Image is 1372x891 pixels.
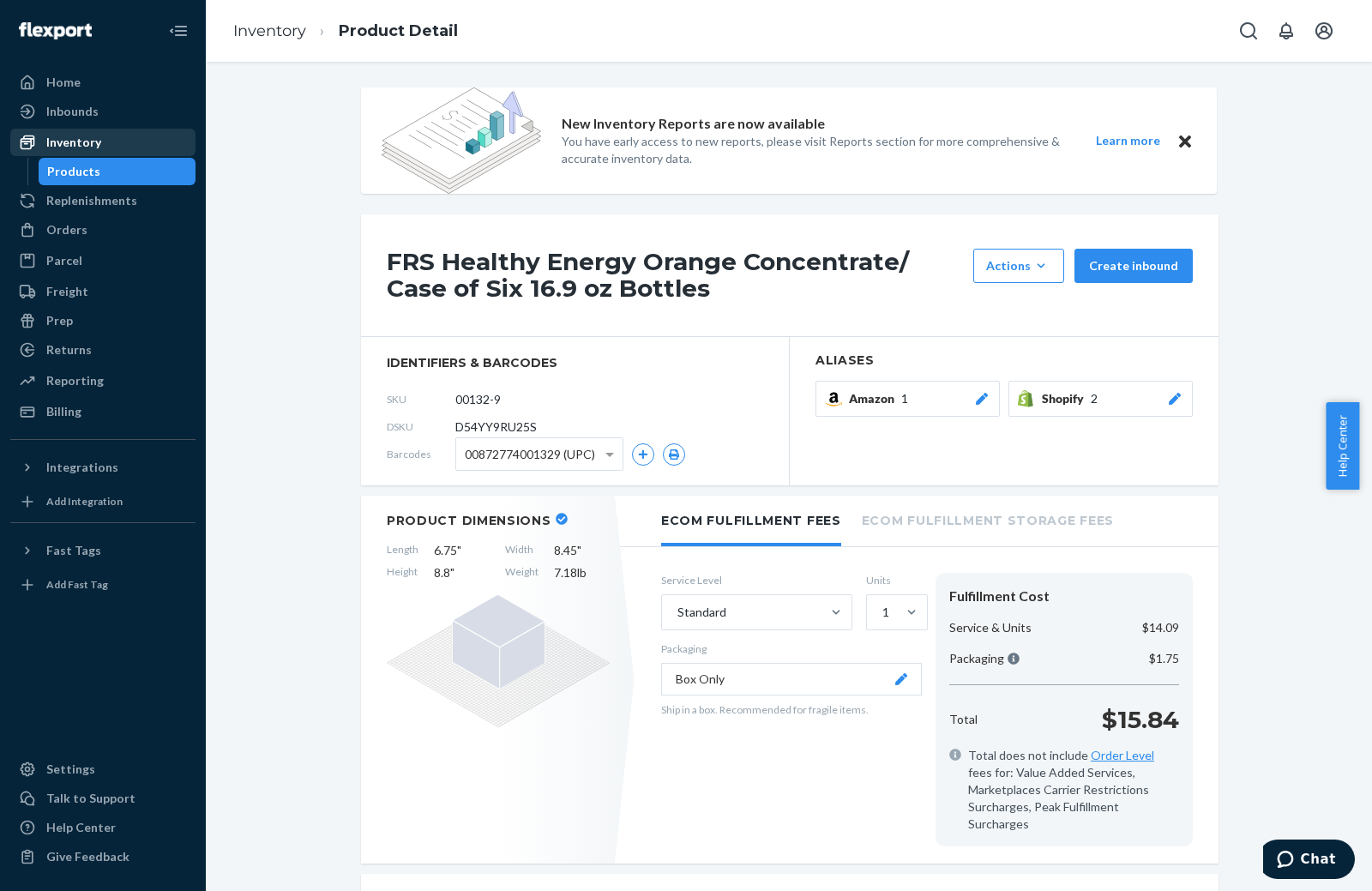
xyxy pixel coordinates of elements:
[901,390,908,407] span: 1
[46,494,123,509] div: Add Integration
[46,403,81,420] div: Billing
[46,848,129,865] div: Give Feedback
[387,542,418,559] span: Length
[949,619,1032,636] p: Service & Units
[434,542,490,559] span: 6.75
[10,367,196,394] a: Reporting
[1307,14,1341,48] button: Open account menu
[10,571,196,599] a: Add Fast Tag
[881,604,882,621] input: 1
[46,761,95,778] div: Settings
[10,98,196,125] a: Inbounds
[562,114,825,134] p: New Inventory Reports are now available
[1091,748,1154,762] a: Order Level
[387,354,763,371] span: identifiers & barcodes
[10,454,196,481] button: Integrations
[661,663,922,695] button: Box Only
[387,392,455,406] span: SKU
[10,69,196,96] a: Home
[39,158,196,185] a: Products
[882,604,889,621] div: 1
[1231,14,1266,48] button: Open Search Box
[849,390,901,407] span: Amazon
[661,702,922,717] p: Ship in a box. Recommended for fragile items.
[10,278,196,305] a: Freight
[10,216,196,244] a: Orders
[986,257,1051,274] div: Actions
[562,133,1064,167] p: You have early access to new reports, please visit Reports section for more comprehensive & accur...
[815,354,1193,367] h2: Aliases
[339,21,458,40] a: Product Detail
[968,747,1179,833] span: Total does not include fees for: Value Added Services, Marketplaces Carrier Restrictions Surcharg...
[866,573,922,587] label: Units
[815,381,1000,417] button: Amazon1
[10,307,196,334] a: Prep
[1326,402,1359,490] button: Help Center
[973,249,1064,283] button: Actions
[862,496,1114,543] li: Ecom Fulfillment Storage Fees
[1142,619,1179,636] p: $14.09
[10,488,196,515] a: Add Integration
[10,247,196,274] a: Parcel
[450,565,454,580] span: "
[46,192,137,209] div: Replenishments
[455,418,537,436] span: D54YY9RU25S
[1008,381,1193,417] button: Shopify2
[677,604,726,621] div: Standard
[1091,390,1098,407] span: 2
[46,459,118,476] div: Integrations
[46,819,116,836] div: Help Center
[554,542,610,559] span: 8.45
[1102,702,1179,737] p: $15.84
[505,542,539,559] span: Width
[949,711,978,728] p: Total
[387,447,455,461] span: Barcodes
[46,312,73,329] div: Prep
[949,650,1020,667] p: Packaging
[387,513,551,528] h2: Product Dimensions
[1149,650,1179,667] p: $1.75
[1074,249,1193,283] button: Create inbound
[457,543,461,557] span: "
[46,542,101,559] div: Fast Tags
[46,221,87,238] div: Orders
[233,21,306,40] a: Inventory
[10,336,196,364] a: Returns
[46,134,101,151] div: Inventory
[10,187,196,214] a: Replenishments
[1042,390,1091,407] span: Shopify
[387,564,418,581] span: Height
[47,163,100,180] div: Products
[577,543,581,557] span: "
[10,398,196,425] a: Billing
[554,564,610,581] span: 7.18 lb
[382,87,541,194] img: new-reports-banner-icon.82668bd98b6a51aee86340f2a7b77ae3.png
[46,103,99,120] div: Inbounds
[46,74,81,91] div: Home
[10,756,196,783] a: Settings
[46,577,108,592] div: Add Fast Tag
[10,814,196,841] a: Help Center
[10,785,196,812] button: Talk to Support
[10,843,196,870] button: Give Feedback
[949,587,1179,606] div: Fulfillment Cost
[46,341,92,358] div: Returns
[465,440,595,469] span: 00872774001329 (UPC)
[676,604,677,621] input: Standard
[46,252,82,269] div: Parcel
[10,537,196,564] button: Fast Tags
[434,564,490,581] span: 8.8
[1085,130,1170,152] button: Learn more
[161,14,196,48] button: Close Navigation
[1263,840,1355,882] iframe: Opens a widget where you can chat to one of our agents
[387,419,455,434] span: DSKU
[505,564,539,581] span: Weight
[661,641,922,656] p: Packaging
[1174,130,1196,152] button: Close
[10,129,196,156] a: Inventory
[1269,14,1303,48] button: Open notifications
[661,496,841,546] li: Ecom Fulfillment Fees
[46,283,88,300] div: Freight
